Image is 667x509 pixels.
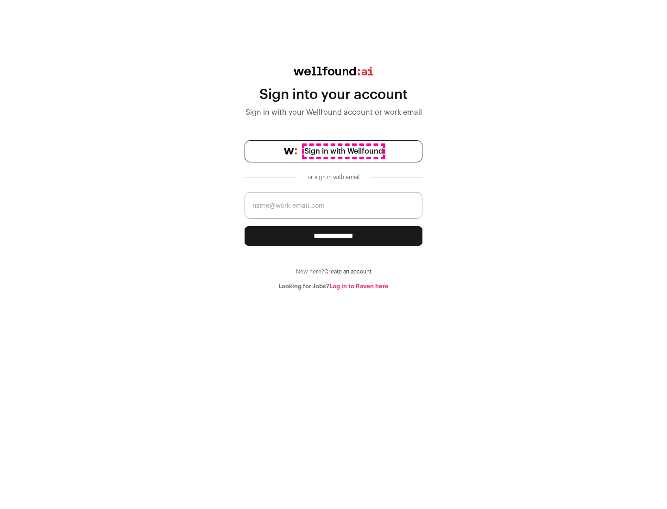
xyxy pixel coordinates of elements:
[294,67,373,75] img: wellfound:ai
[284,148,297,155] img: wellfound-symbol-flush-black-fb3c872781a75f747ccb3a119075da62bfe97bd399995f84a933054e44a575c4.png
[245,107,422,118] div: Sign in with your Wellfound account or work email
[324,269,371,274] a: Create an account
[304,146,383,157] span: Sign in with Wellfound
[304,174,363,181] div: or sign in with email
[245,283,422,290] div: Looking for Jobs?
[245,140,422,162] a: Sign in with Wellfound
[245,87,422,103] div: Sign into your account
[245,192,422,219] input: name@work-email.com
[329,283,389,289] a: Log in to Raven here
[245,268,422,275] div: New here?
